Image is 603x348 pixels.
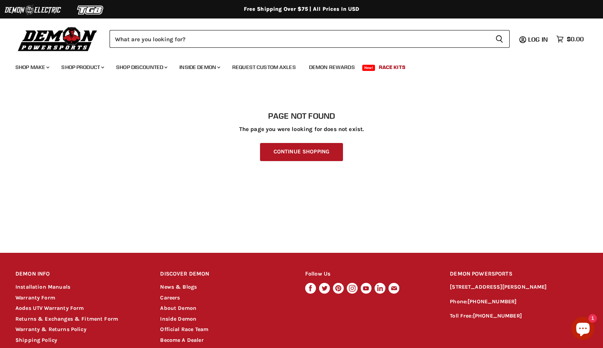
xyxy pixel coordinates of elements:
[110,30,489,48] input: Search
[569,317,597,342] inbox-online-store-chat: Shopify online store chat
[160,294,180,301] a: Careers
[15,284,70,290] a: Installation Manuals
[15,326,86,333] a: Warranty & Returns Policy
[15,265,146,283] h2: DEMON INFO
[174,59,225,75] a: Inside Demon
[450,312,588,321] p: Toll Free:
[160,284,197,290] a: News & Blogs
[160,305,196,311] a: About Demon
[260,143,343,161] a: Continue Shopping
[567,35,584,43] span: $0.00
[473,313,522,319] a: [PHONE_NUMBER]
[525,36,552,43] a: Log in
[160,316,196,322] a: Inside Demon
[160,337,203,343] a: Become A Dealer
[450,265,588,283] h2: DEMON POWERSPORTS
[450,298,588,306] p: Phone:
[226,59,302,75] a: Request Custom Axles
[62,3,120,17] img: TGB Logo 2
[56,59,109,75] a: Shop Product
[15,316,118,322] a: Returns & Exchanges & Fitment Form
[15,111,588,121] h1: Page not found
[110,59,172,75] a: Shop Discounted
[4,3,62,17] img: Demon Electric Logo 2
[15,25,100,52] img: Demon Powersports
[10,59,54,75] a: Shop Make
[373,59,411,75] a: Race Kits
[15,337,57,343] a: Shipping Policy
[303,59,361,75] a: Demon Rewards
[15,305,84,311] a: Aodes UTV Warranty Form
[362,65,375,71] span: New!
[468,298,517,305] a: [PHONE_NUMBER]
[450,283,588,292] p: [STREET_ADDRESS][PERSON_NAME]
[552,34,588,45] a: $0.00
[305,265,436,283] h2: Follow Us
[528,35,548,43] span: Log in
[160,326,208,333] a: Official Race Team
[160,265,291,283] h2: DISCOVER DEMON
[489,30,510,48] button: Search
[110,30,510,48] form: Product
[15,126,588,133] p: The page you were looking for does not exist.
[10,56,582,75] ul: Main menu
[15,294,55,301] a: Warranty Form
